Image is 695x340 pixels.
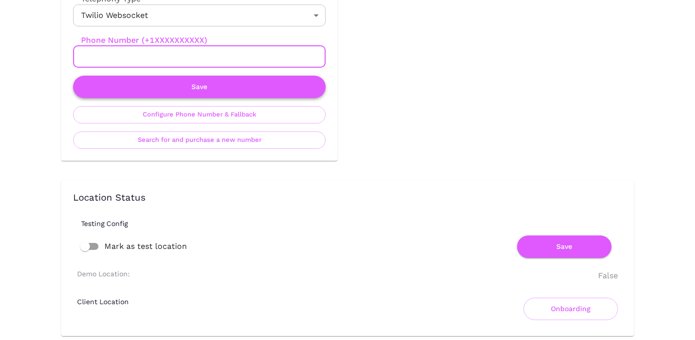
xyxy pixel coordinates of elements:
[73,193,622,204] h3: Location Status
[73,4,326,26] div: Twilio Websocket
[598,270,618,282] div: False
[73,76,326,98] button: Save
[73,131,326,149] button: Search for and purchase a new number
[73,34,326,46] label: Phone Number (+1XXXXXXXXXX)
[77,298,129,306] h6: Client Location
[517,235,611,258] button: Save
[81,220,630,227] h6: Testing Config
[523,298,618,320] button: Onboarding
[73,106,326,123] button: Configure Phone Number & Fallback
[77,270,130,278] h6: Demo Location:
[104,240,187,252] span: Mark as test location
